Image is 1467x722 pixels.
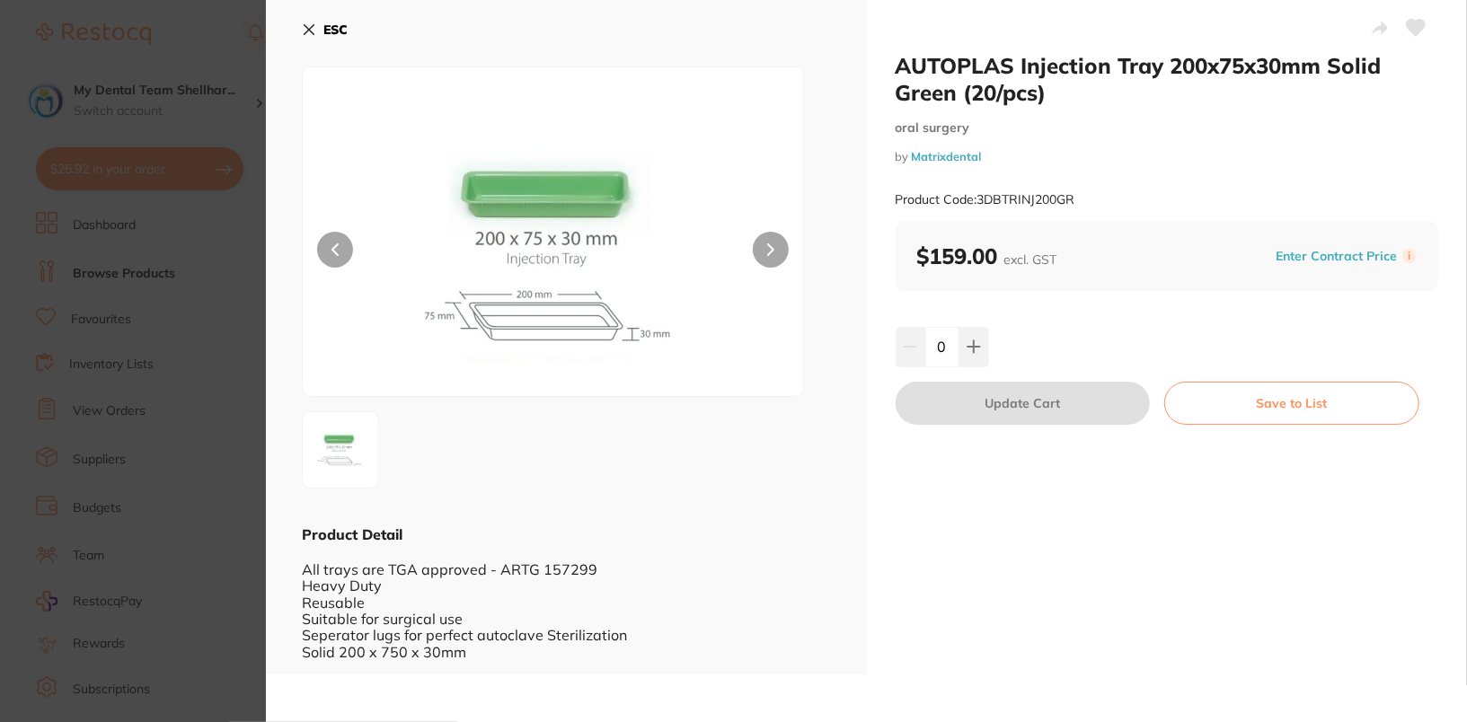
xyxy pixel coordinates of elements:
[896,382,1151,425] button: Update Cart
[308,418,373,482] img: MDAtanBn
[1402,249,1417,263] label: i
[1004,251,1057,268] span: excl. GST
[302,14,348,45] button: ESC
[1270,248,1402,265] button: Enter Contract Price
[402,112,703,396] img: MDAtanBn
[917,242,1057,269] b: $159.00
[323,22,348,38] b: ESC
[896,52,1439,106] h2: AUTOPLAS Injection Tray 200x75x30mm Solid Green (20/pcs)
[302,525,402,543] b: Product Detail
[302,544,831,660] div: All trays are TGA approved - ARTG 157299 Heavy Duty Reusable Suitable for surgical use Seperator ...
[896,192,1075,207] small: Product Code: 3DBTRINJ200GR
[1164,382,1419,425] button: Save to List
[896,150,1439,163] small: by
[912,149,982,163] a: Matrixdental
[896,120,1439,136] small: oral surgery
